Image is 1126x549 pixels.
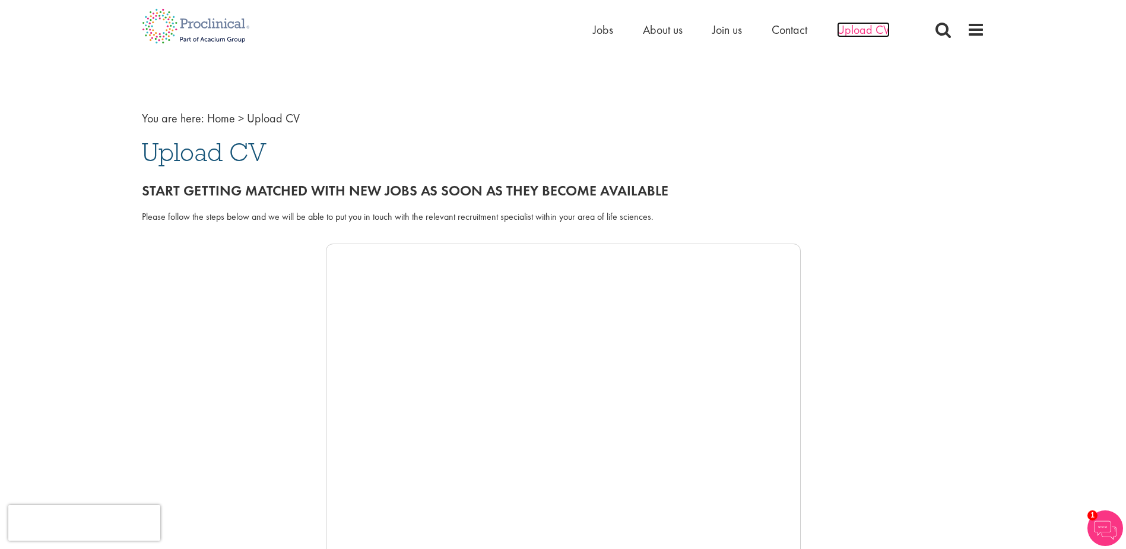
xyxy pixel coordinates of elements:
[142,136,267,168] span: Upload CV
[593,22,613,37] a: Jobs
[643,22,683,37] a: About us
[837,22,890,37] a: Upload CV
[1087,510,1123,546] img: Chatbot
[207,111,235,126] a: breadcrumb link
[712,22,742,37] a: Join us
[238,111,244,126] span: >
[8,505,160,541] iframe: reCAPTCHA
[142,111,204,126] span: You are here:
[142,183,985,198] h2: Start getting matched with new jobs as soon as they become available
[1087,510,1098,520] span: 1
[142,210,985,224] div: Please follow the steps below and we will be able to put you in touch with the relevant recruitme...
[247,111,300,126] span: Upload CV
[772,22,807,37] a: Contact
